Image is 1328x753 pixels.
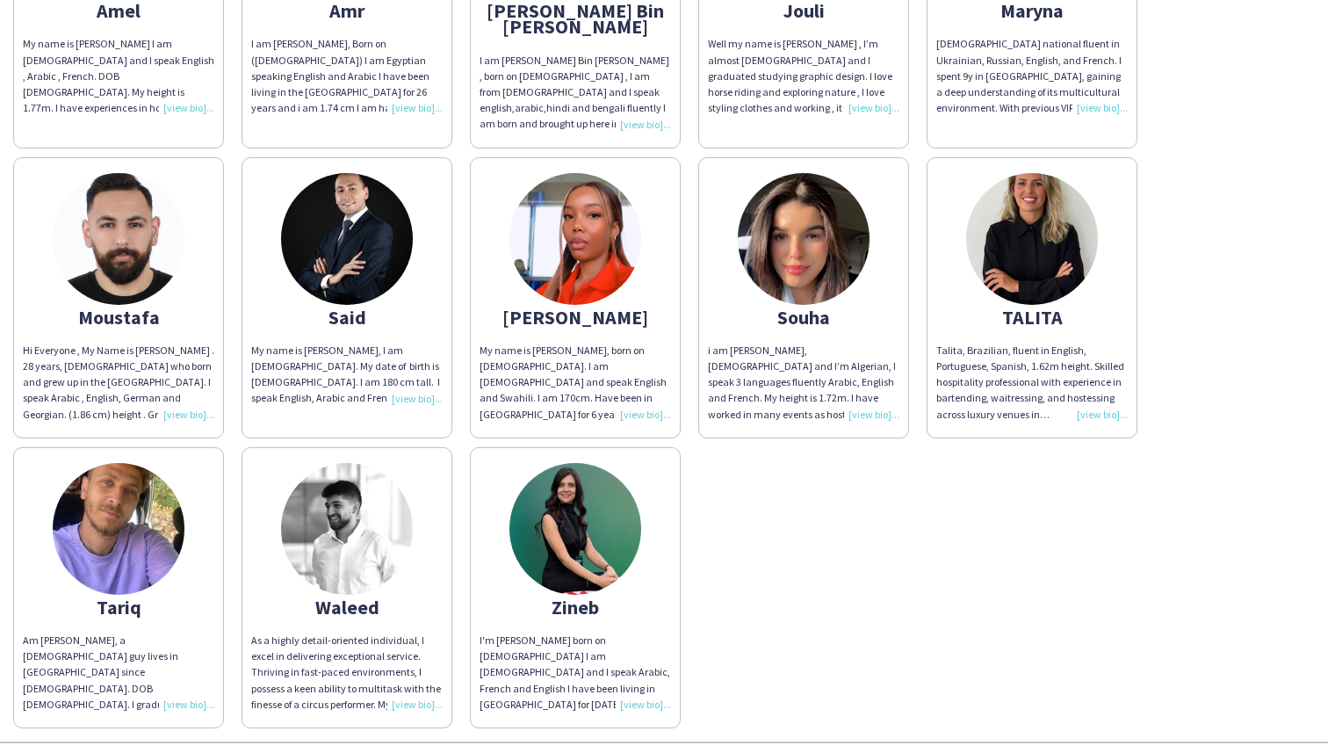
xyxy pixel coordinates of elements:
img: thumb-6310a51335608.jpeg [53,463,184,595]
div: Said [251,309,443,325]
div: Jouli [708,3,899,18]
div: Amel [23,3,214,18]
img: thumb-654b4fc4ace74.jpeg [509,173,641,305]
div: [PERSON_NAME] Bin [PERSON_NAME] [480,3,671,34]
div: Talita, Brazilian, fluent in English, Portuguese, Spanish, 1.62m height. Skilled hospitality prof... [936,343,1128,423]
div: My name is [PERSON_NAME], born on [DEMOGRAPHIC_DATA]. I am [DEMOGRAPHIC_DATA] and speak English a... [480,343,671,423]
div: Amr [251,3,443,18]
div: Tariq [23,599,214,615]
img: thumb-66d1af6bb701a.jpg [966,173,1098,305]
img: thumb-8176a002-759a-4b8b-a64f-be1b4b60803c.jpg [53,173,184,305]
img: thumb-6633ef0f93c09.jpg [738,173,870,305]
div: [DEMOGRAPHIC_DATA] national fluent in Ukrainian, Russian, English, and French. I spent 9y in [GEO... [936,36,1128,116]
div: I am [PERSON_NAME] Bin [PERSON_NAME] , born on [DEMOGRAPHIC_DATA] , I am from [DEMOGRAPHIC_DATA] ... [480,53,671,133]
div: Souha [708,309,899,325]
div: Am [PERSON_NAME], a [DEMOGRAPHIC_DATA] guy lives in [GEOGRAPHIC_DATA] since [DEMOGRAPHIC_DATA]. D... [23,633,214,713]
img: thumb-8fa862a2-4ba6-4d8c-b812-4ab7bb08ac6d.jpg [509,463,641,595]
div: My name is [PERSON_NAME] I am [DEMOGRAPHIC_DATA] and I speak English , Arabic , French. DOB [DEMO... [23,36,214,116]
div: Zineb [480,599,671,615]
div: Waleed [251,599,443,615]
img: thumb-65c36ed4789c3.jpeg [281,463,413,595]
img: thumb-62cf0d25a43cb.jpeg [281,173,413,305]
span: My name is [PERSON_NAME], I am [DEMOGRAPHIC_DATA]. My date of birth is [DEMOGRAPHIC_DATA]. I am 1... [251,344,440,405]
div: I'm [PERSON_NAME] born on [DEMOGRAPHIC_DATA] I am [DEMOGRAPHIC_DATA] and I speak Arabic, French a... [480,633,671,713]
div: Moustafa [23,309,214,325]
div: As a highly detail-oriented individual, I excel in delivering exceptional service. Thriving in fa... [251,633,443,713]
div: TALITA [936,309,1128,325]
div: Well my name is [PERSON_NAME] , I’m almost [DEMOGRAPHIC_DATA] and I graduated studying graphic de... [708,36,899,116]
div: i am [PERSON_NAME], [DEMOGRAPHIC_DATA] and I’m Algerian, I speak 3 languages fluently Arabic, Eng... [708,343,899,423]
div: Maryna [936,3,1128,18]
div: I am [PERSON_NAME], Born on ([DEMOGRAPHIC_DATA]) I am Egyptian speaking English and Arabic I have... [251,36,443,116]
div: Hi Everyone , My Name is [PERSON_NAME] . 28 years, [DEMOGRAPHIC_DATA] who born and grew up in the... [23,343,214,423]
div: [PERSON_NAME] [480,309,671,325]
